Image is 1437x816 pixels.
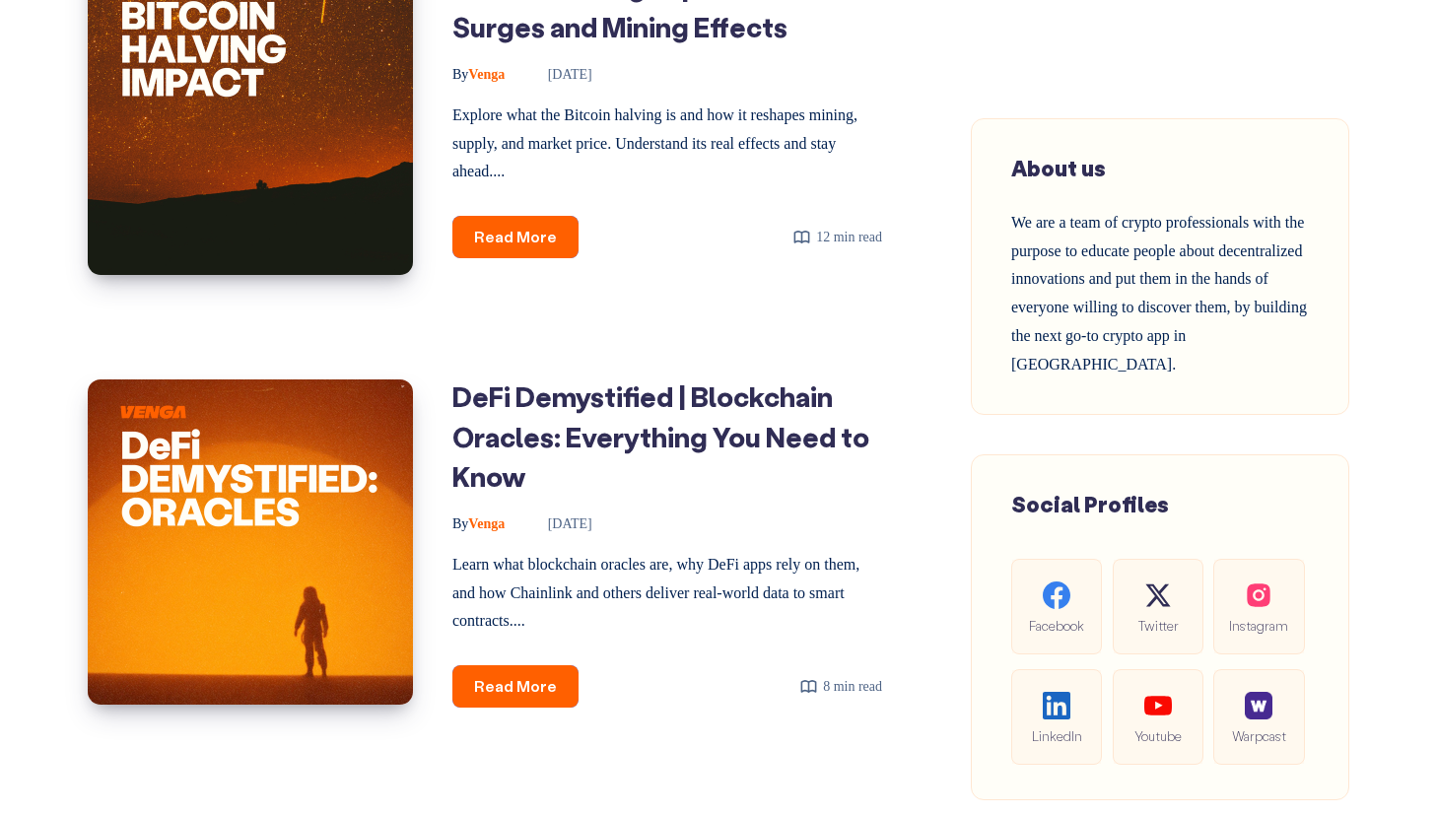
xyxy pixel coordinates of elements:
[520,516,592,531] time: [DATE]
[520,67,592,82] time: [DATE]
[1027,614,1086,637] span: Facebook
[452,67,505,82] span: Venga
[1011,490,1169,518] span: Social Profiles
[452,665,579,708] a: Read More
[799,674,882,699] div: 8 min read
[452,551,882,636] p: Learn what blockchain oracles are, why DeFi apps rely on them, and how Chainlink and others deliv...
[452,516,468,531] span: By
[1011,559,1102,654] a: Facebook
[1144,692,1172,719] img: social-youtube.99db9aba05279f803f3e7a4a838dfb6c.svg
[1011,214,1307,373] span: We are a team of crypto professionals with the purpose to educate people about decentralized inno...
[88,379,413,705] img: Image of: DeFi Demystified | Blockchain Oracles: Everything You Need to Know
[1229,614,1288,637] span: Instagram
[1213,559,1304,654] a: Instagram
[1011,669,1102,765] a: LinkedIn
[1113,669,1203,765] a: Youtube
[792,225,882,249] div: 12 min read
[452,516,505,531] span: Venga
[452,378,869,494] a: DeFi Demystified | Blockchain Oracles: Everything You Need to Know
[1113,559,1203,654] a: Twitter
[452,102,882,186] p: Explore what the Bitcoin halving is and how it reshapes mining, supply, and market price. Underst...
[1027,724,1086,747] span: LinkedIn
[1043,692,1070,719] img: social-linkedin.be646fe421ccab3a2ad91cb58bdc9694.svg
[1245,692,1272,719] img: social-warpcast.e8a23a7ed3178af0345123c41633f860.png
[1129,724,1188,747] span: Youtube
[1229,724,1288,747] span: Warpcast
[1213,669,1304,765] a: Warpcast
[1011,154,1106,182] span: About us
[452,516,509,531] a: ByVenga
[452,216,579,258] a: Read More
[452,67,509,82] a: ByVenga
[452,67,468,82] span: By
[1129,614,1188,637] span: Twitter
